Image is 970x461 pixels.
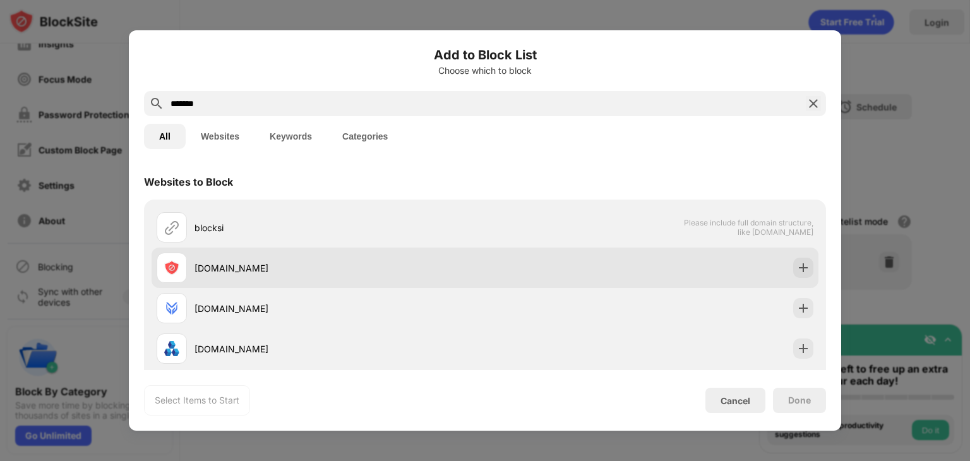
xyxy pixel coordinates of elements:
[144,176,233,188] div: Websites to Block
[155,394,239,407] div: Select Items to Start
[195,221,485,234] div: blocksi
[164,260,179,275] img: favicons
[144,66,826,76] div: Choose which to block
[195,342,485,356] div: [DOMAIN_NAME]
[186,124,254,149] button: Websites
[149,96,164,111] img: search.svg
[327,124,403,149] button: Categories
[721,395,750,406] div: Cancel
[683,218,813,237] span: Please include full domain structure, like [DOMAIN_NAME]
[806,96,821,111] img: search-close
[195,302,485,315] div: [DOMAIN_NAME]
[788,395,811,405] div: Done
[195,261,485,275] div: [DOMAIN_NAME]
[144,45,826,64] h6: Add to Block List
[164,341,179,356] img: favicons
[164,220,179,235] img: url.svg
[254,124,327,149] button: Keywords
[144,124,186,149] button: All
[164,301,179,316] img: favicons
